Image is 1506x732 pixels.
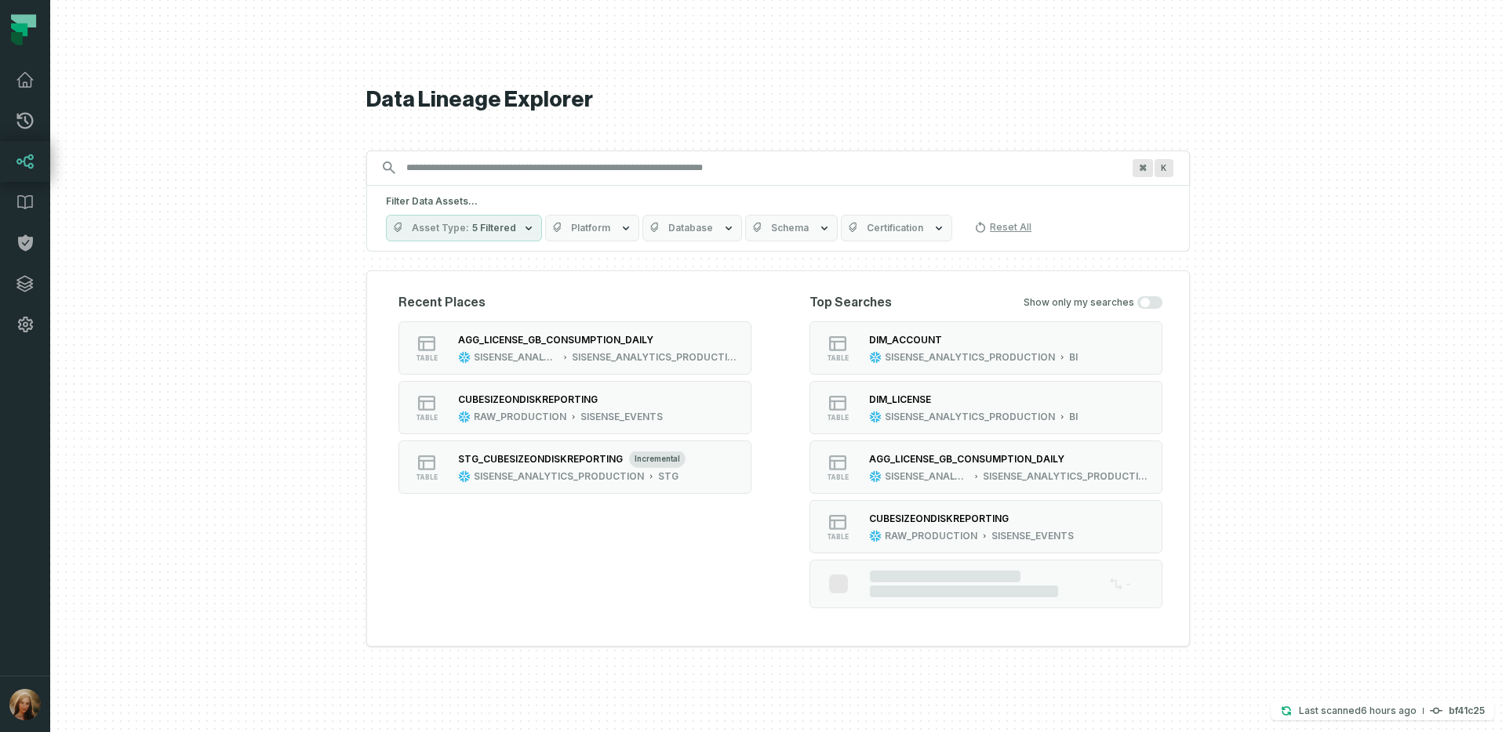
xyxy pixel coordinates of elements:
[366,86,1190,114] h1: Data Lineage Explorer
[1133,159,1153,177] span: Press ⌘ + K to focus the search bar
[1155,159,1173,177] span: Press ⌘ + K to focus the search bar
[1271,701,1494,720] button: Last scanned[DATE] 4:50:00 AMbf41c25
[1361,705,1417,716] relative-time: Sep 25, 2025, 4:50 AM GMT+3
[9,689,41,720] img: avatar of Sharon Harnoy
[1449,706,1485,716] h4: bf41c25
[1299,703,1417,719] p: Last scanned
